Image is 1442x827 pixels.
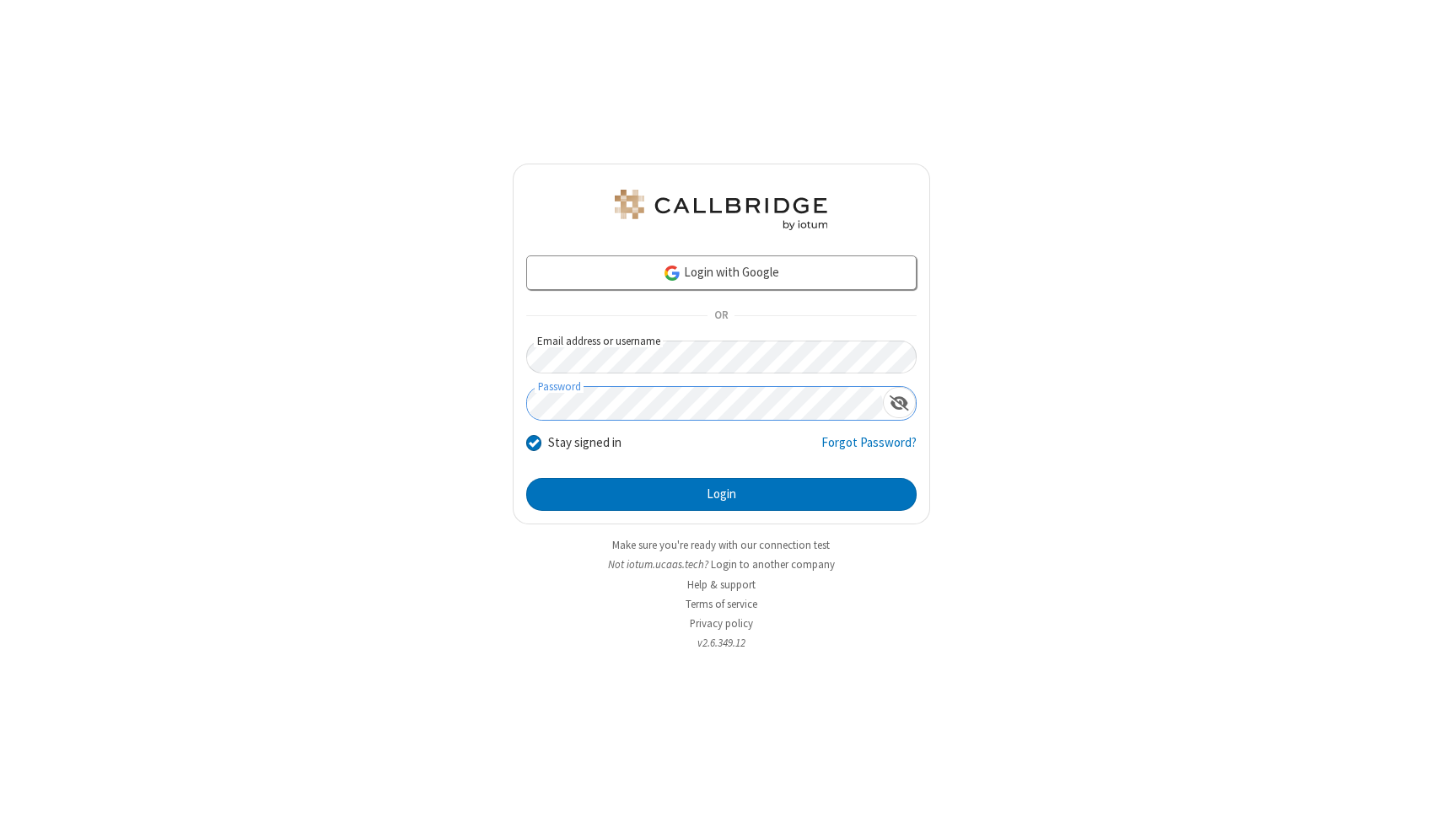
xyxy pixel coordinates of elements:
a: Help & support [687,577,756,592]
img: iotum.​ucaas.​tech [611,190,831,230]
li: v2.6.349.12 [513,635,930,651]
button: Login [526,478,917,512]
a: Make sure you're ready with our connection test [612,538,830,552]
a: Terms of service [686,597,757,611]
a: Forgot Password? [821,433,917,465]
iframe: Chat [1400,783,1429,815]
li: Not iotum.​ucaas.​tech? [513,556,930,572]
label: Stay signed in [548,433,621,453]
a: Privacy policy [690,616,753,631]
input: Password [527,387,883,420]
button: Login to another company [711,556,835,572]
input: Email address or username [526,341,917,373]
img: google-icon.png [663,264,681,282]
a: Login with Google [526,255,917,289]
div: Show password [883,387,916,418]
span: OR [708,303,734,327]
